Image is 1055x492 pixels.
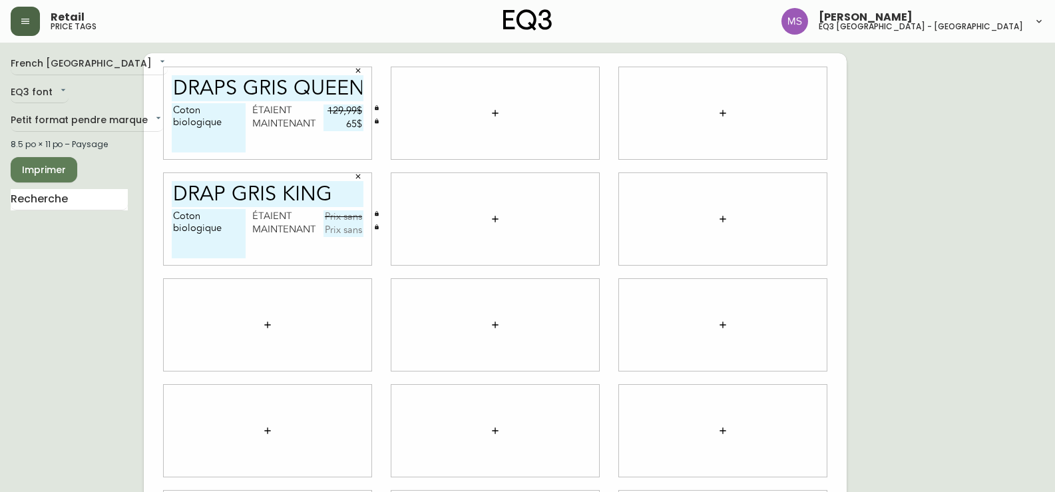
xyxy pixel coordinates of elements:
[172,103,246,152] textarea: Coton biologique
[252,224,323,237] div: maintenant
[11,110,164,132] div: Petit format pendre marque
[323,210,363,224] input: Prix sans le $
[819,12,913,23] span: [PERSON_NAME]
[323,105,363,118] input: Prix sans le $
[323,224,363,237] input: Prix sans le $
[11,82,69,104] div: EQ3 font
[51,23,97,31] h5: price tags
[11,53,168,75] div: French [GEOGRAPHIC_DATA]
[819,23,1023,31] h5: eq3 [GEOGRAPHIC_DATA] - [GEOGRAPHIC_DATA]
[503,9,552,31] img: logo
[11,138,128,150] div: 8.5 po × 11 po – Paysage
[252,210,323,224] div: étaient
[21,162,67,178] span: Imprimer
[323,118,363,131] input: Prix sans le $
[781,8,808,35] img: 1b6e43211f6f3cc0b0729c9049b8e7af
[172,209,246,258] textarea: Coton biologique
[11,157,77,182] button: Imprimer
[51,12,85,23] span: Retail
[11,189,128,210] input: Recherche
[252,118,323,131] div: maintenant
[252,105,323,118] div: étaient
